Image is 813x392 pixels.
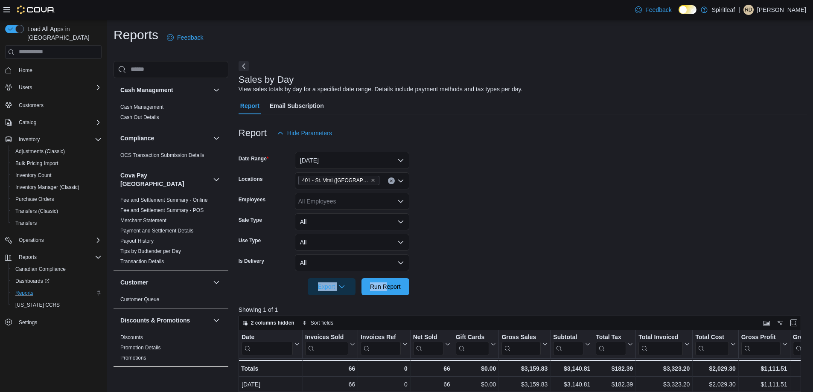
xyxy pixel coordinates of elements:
a: Promotions [120,355,146,361]
button: Home [2,64,105,76]
button: Date [242,334,300,355]
label: Sale Type [239,217,262,224]
button: [US_STATE] CCRS [9,299,105,311]
button: Bulk Pricing Import [9,157,105,169]
h3: Compliance [120,134,154,142]
a: Purchase Orders [12,194,58,204]
span: Purchase Orders [12,194,102,204]
button: Transfers (Classic) [9,205,105,217]
span: Dashboards [12,276,102,286]
span: Sort fields [311,319,333,326]
button: Users [15,82,35,93]
span: Load All Apps in [GEOGRAPHIC_DATA] [24,25,102,42]
button: Total Tax [596,334,633,355]
div: 0 [361,363,407,374]
span: OCS Transaction Submission Details [120,152,204,159]
span: 2 columns hidden [251,319,294,326]
div: $3,159.83 [501,379,548,389]
button: Canadian Compliance [9,263,105,275]
div: $0.00 [456,379,496,389]
button: Adjustments (Classic) [9,145,105,157]
button: Inventory [15,134,43,145]
span: Cash Out Details [120,114,159,121]
div: Compliance [114,150,228,164]
button: Gift Cards [455,334,496,355]
a: Feedback [632,1,675,18]
div: Cash Management [114,102,228,126]
p: [PERSON_NAME] [757,5,806,15]
span: Canadian Compliance [15,266,66,273]
a: Cash Out Details [120,114,159,120]
button: Next [239,61,249,71]
div: Total Invoiced [638,334,683,355]
div: Gross Sales [501,334,541,342]
div: $2,029.30 [695,379,735,389]
span: Email Subscription [270,97,324,114]
div: Gross Sales [501,334,541,355]
button: Cash Management [120,86,210,94]
button: Catalog [2,116,105,128]
button: Export [308,278,356,295]
h3: Sales by Day [239,75,294,85]
span: Transfers [12,218,102,228]
div: Subtotal [553,334,583,355]
span: Tips by Budtender per Day [120,248,181,255]
div: Invoices Sold [305,334,348,342]
div: Invoices Sold [305,334,348,355]
span: Inventory Count [15,172,52,179]
button: Settings [2,316,105,328]
div: Customer [114,294,228,308]
a: Reports [12,288,37,298]
button: Customer [120,278,210,287]
a: Settings [15,317,41,328]
span: Canadian Compliance [12,264,102,274]
a: Transfers (Classic) [12,206,61,216]
button: Enter fullscreen [789,318,799,328]
p: Spiritleaf [712,5,735,15]
span: Feedback [177,33,203,42]
button: Inventory Count [9,169,105,181]
span: Cash Management [120,104,163,110]
span: Catalog [15,117,102,128]
span: Transfers [15,220,37,226]
button: Gross Profit [741,334,787,355]
span: Operations [15,235,102,245]
div: 66 [305,363,355,374]
span: Operations [19,237,44,244]
a: Transfers [12,218,40,228]
a: Bulk Pricing Import [12,158,62,168]
div: Discounts & Promotions [114,332,228,366]
span: Adjustments (Classic) [12,146,102,157]
button: Total Cost [695,334,735,355]
a: Promotion Details [120,345,161,351]
button: Inventory Manager (Classic) [9,181,105,193]
button: Invoices Sold [305,334,355,355]
label: Locations [239,176,263,183]
h3: Discounts & Promotions [120,316,190,325]
div: Total Cost [695,334,728,342]
button: Total Invoiced [638,334,690,355]
span: Export [313,278,350,295]
span: Settings [15,317,102,328]
button: Hide Parameters [274,125,335,142]
label: Use Type [239,237,261,244]
span: Bulk Pricing Import [12,158,102,168]
button: 2 columns hidden [239,318,298,328]
button: [DATE] [295,152,409,169]
span: Bulk Pricing Import [15,160,58,167]
div: $3,140.81 [553,379,590,389]
a: Customers [15,100,47,110]
button: All [295,254,409,271]
div: Gross Profit [741,334,781,355]
span: Reports [15,290,33,296]
span: Transfers (Classic) [12,206,102,216]
a: Merchant Statement [120,218,166,224]
label: Is Delivery [239,258,264,264]
span: Reports [12,288,102,298]
button: Users [2,81,105,93]
span: Inventory Count [12,170,102,180]
div: Gross Profit [741,334,781,342]
a: OCS Transaction Submission Details [120,152,204,158]
a: Fee and Settlement Summary - Online [120,197,208,203]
